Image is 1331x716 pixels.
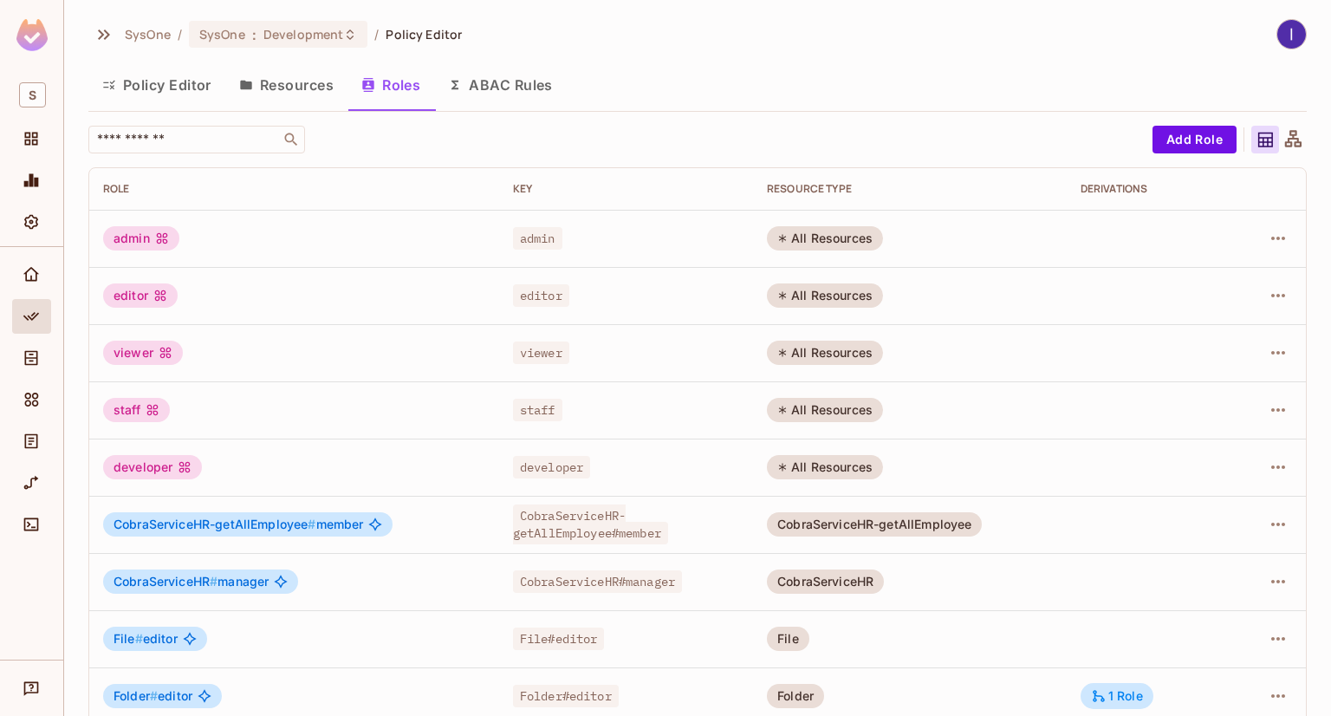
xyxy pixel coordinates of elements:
[12,163,51,198] div: Monitoring
[513,227,562,250] span: admin
[513,342,569,364] span: viewer
[114,574,218,589] span: CobraServiceHR
[225,63,347,107] button: Resources
[103,341,183,365] div: viewer
[150,688,158,703] span: #
[767,684,824,708] div: Folder
[767,512,982,537] div: CobraServiceHR-getAllEmployee
[125,26,171,42] span: the active workspace
[513,685,619,707] span: Folder#editor
[12,507,51,542] div: Connect
[114,631,143,646] span: File
[1277,20,1306,49] img: lâm kiều
[434,63,567,107] button: ABAC Rules
[767,627,809,651] div: File
[178,26,182,42] li: /
[513,570,682,593] span: CobraServiceHR#manager
[103,455,202,479] div: developer
[263,26,343,42] span: Development
[767,398,883,422] div: All Resources
[114,517,363,531] span: member
[374,26,379,42] li: /
[135,631,143,646] span: #
[210,574,218,589] span: #
[251,28,257,42] span: :
[513,399,562,421] span: staff
[12,75,51,114] div: Workspace: SysOne
[767,182,1053,196] div: RESOURCE TYPE
[16,19,48,51] img: SReyMgAAAABJRU5ErkJggg==
[12,205,51,239] div: Settings
[513,504,668,544] span: CobraServiceHR-getAllEmployee#member
[199,26,245,42] span: SysOne
[12,299,51,334] div: Policy
[114,517,316,531] span: CobraServiceHR-getAllEmployee
[347,63,434,107] button: Roles
[103,398,170,422] div: staff
[12,671,51,706] div: Help & Updates
[114,632,178,646] span: editor
[12,121,51,156] div: Projects
[767,570,884,594] div: CobraServiceHR
[103,226,179,251] div: admin
[386,26,462,42] span: Policy Editor
[513,182,739,196] div: Key
[12,424,51,459] div: Audit Log
[1091,688,1143,704] div: 1 Role
[308,517,315,531] span: #
[12,465,51,500] div: URL Mapping
[12,257,51,292] div: Home
[103,182,485,196] div: Role
[103,283,178,308] div: editor
[12,341,51,375] div: Directory
[767,226,883,251] div: All Resources
[767,283,883,308] div: All Resources
[767,455,883,479] div: All Resources
[1152,126,1237,153] button: Add Role
[513,628,605,650] span: File#editor
[1081,182,1221,196] div: Derivations
[88,63,225,107] button: Policy Editor
[767,341,883,365] div: All Resources
[513,284,569,307] span: editor
[114,689,192,703] span: editor
[19,82,46,107] span: S
[12,382,51,417] div: Elements
[114,575,269,589] span: manager
[114,688,158,703] span: Folder
[513,456,590,478] span: developer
